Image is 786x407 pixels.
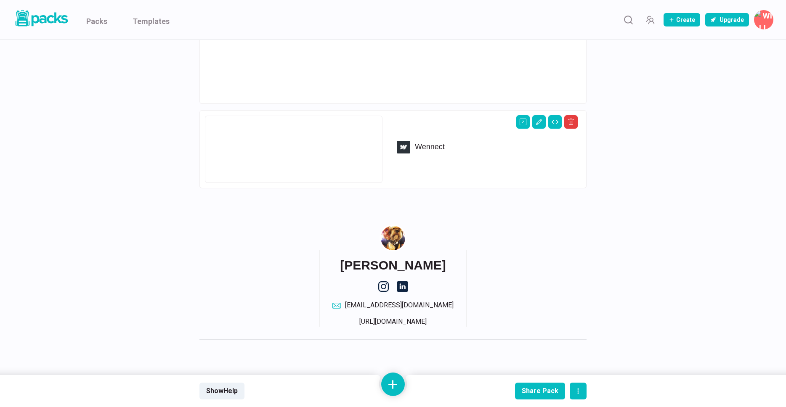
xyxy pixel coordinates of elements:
[381,226,405,250] img: Will Milling
[199,383,244,399] button: ShowHelp
[705,13,749,26] button: Upgrade
[340,258,446,273] h6: [PERSON_NAME]
[522,387,558,395] div: Share Pack
[620,11,637,28] button: Search
[13,8,69,31] a: Packs logo
[378,281,389,292] a: instagram
[664,13,700,26] button: Create Pack
[345,300,454,310] div: [EMAIL_ADDRESS][DOMAIN_NAME]
[397,281,408,292] a: linkedin
[415,143,575,152] p: Wennect
[515,383,565,399] button: Share Pack
[754,10,773,29] button: Will Milling
[570,383,587,399] button: actions
[548,115,562,129] button: Change view
[332,300,454,310] a: email
[359,317,427,325] a: [URL][DOMAIN_NAME]
[564,115,578,129] button: Delete asset
[13,8,69,28] img: Packs logo
[516,115,530,129] button: Open external link
[532,115,546,129] button: Edit asset
[642,11,659,28] button: Manage Team Invites
[397,141,410,153] img: link icon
